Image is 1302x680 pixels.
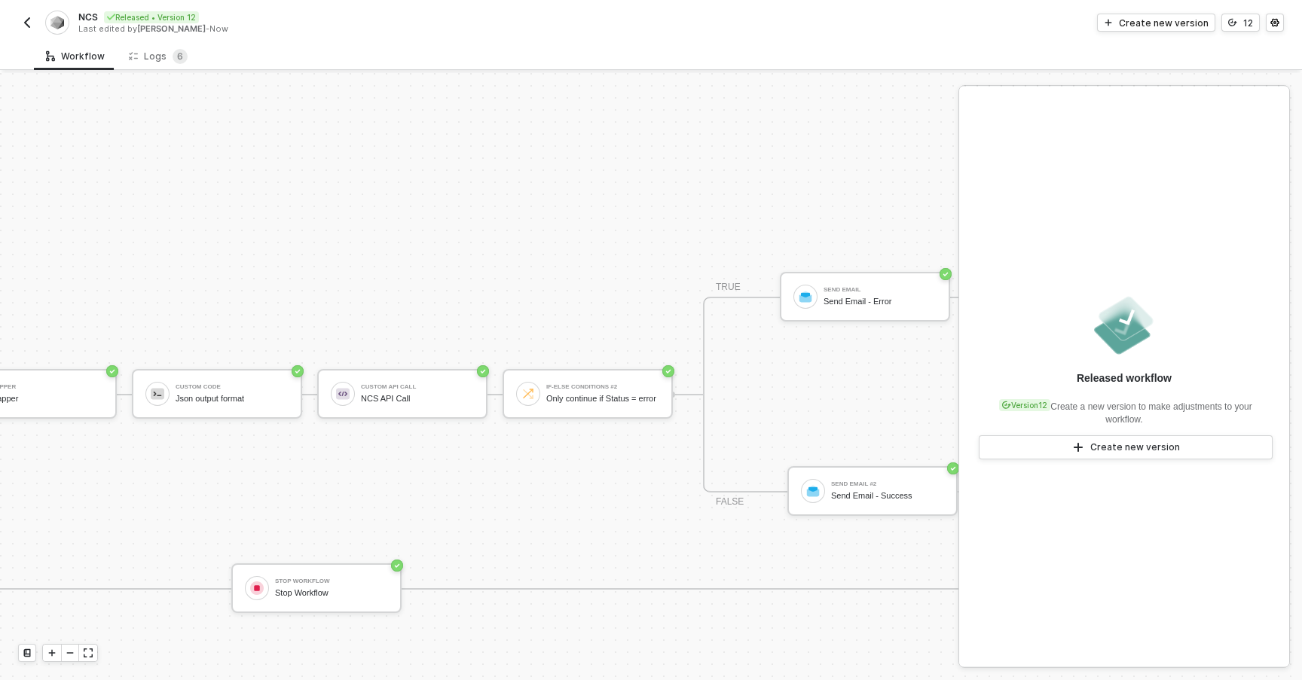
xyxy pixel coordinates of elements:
span: icon-expand [84,648,93,657]
div: Send Email #2 [831,481,944,487]
div: Send Email [824,287,937,293]
span: icon-success-page [947,462,959,474]
div: Custom Code [176,384,289,390]
div: Send Email - Error [824,297,937,306]
span: icon-versioning [1228,18,1237,27]
div: Stop Workflow [275,588,388,598]
span: icon-play [1104,18,1113,27]
div: Workflow [46,50,105,63]
div: Version 12 [999,399,1050,411]
div: Released workflow [1077,370,1172,386]
span: icon-success-page [106,365,118,377]
div: Send Email - Success [831,491,944,501]
span: icon-success-page [477,365,489,377]
img: released.png [1091,292,1157,358]
span: icon-success-page [940,268,952,280]
span: icon-minus [66,648,75,657]
div: Released • Version 12 [104,11,199,23]
span: [PERSON_NAME] [137,23,206,34]
img: back [21,17,33,29]
button: Create new version [1097,14,1215,32]
div: FALSE [716,495,744,509]
div: Only continue if Status = error [546,394,659,404]
img: integration-icon [50,16,63,29]
div: Create new version [1119,17,1209,29]
div: Logs [129,49,188,64]
img: icon [250,581,264,595]
span: icon-versioning [1002,401,1011,410]
div: 12 [1243,17,1253,29]
span: icon-success-page [391,560,403,572]
div: Create a new version to make adjustments to your workflow. [977,392,1271,426]
span: icon-success-page [292,365,304,377]
sup: 6 [173,49,188,64]
span: NCS [78,11,98,23]
div: Last edited by - Now [78,23,649,35]
div: Json output format [176,394,289,404]
span: 6 [177,50,183,62]
button: Create new version [979,435,1273,459]
span: icon-play [1072,441,1084,453]
div: Stop Workflow [275,578,388,584]
img: icon [151,387,164,401]
div: Create new version [1090,441,1180,453]
span: icon-success-page [662,365,674,377]
img: icon [336,387,350,401]
div: Custom API Call [361,384,474,390]
button: 12 [1221,14,1260,32]
div: TRUE [716,280,741,294]
span: icon-settings [1270,18,1279,27]
img: icon [806,484,820,498]
img: icon [799,290,812,303]
img: icon [521,387,535,401]
div: NCS API Call [361,394,474,404]
div: If-Else Conditions #2 [546,384,659,390]
span: icon-play [47,648,57,657]
button: back [18,14,36,32]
